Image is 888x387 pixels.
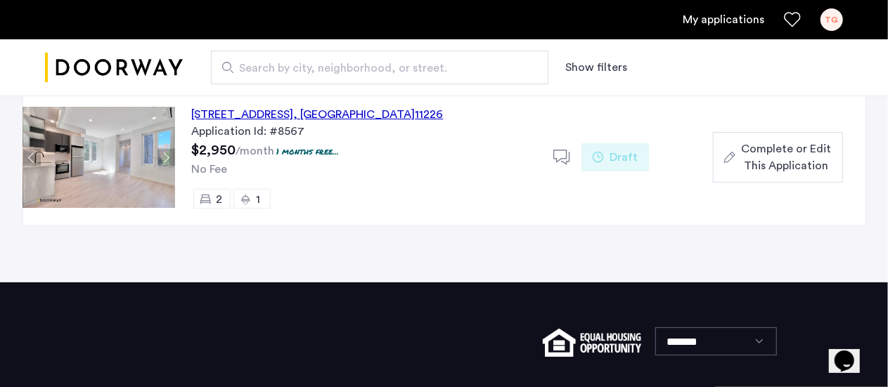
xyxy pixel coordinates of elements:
img: logo [45,41,183,94]
span: $2,950 [192,143,236,157]
span: Search by city, neighborhood, or street. [239,60,509,77]
span: 1 [257,194,261,205]
button: Show or hide filters [565,59,627,76]
sub: /month [236,145,275,157]
a: My application [683,11,764,28]
iframe: chat widget [829,331,874,373]
span: No Fee [192,164,228,175]
img: Apartment photo [23,107,175,208]
a: Cazamio logo [45,41,183,94]
span: 2 [217,194,223,205]
div: [STREET_ADDRESS] 11226 [192,106,444,123]
span: Draft [610,149,638,166]
button: button [713,132,842,183]
button: Next apartment [157,149,175,166]
div: TG [821,8,843,31]
a: Favorites [784,11,801,28]
img: equal-housing.png [543,329,641,357]
button: Previous apartment [23,149,41,166]
input: Apartment Search [211,51,548,84]
div: Application Id: #8567 [192,123,536,140]
span: Complete or Edit This Application [741,140,831,174]
span: , [GEOGRAPHIC_DATA] [294,109,416,120]
select: Language select [655,327,777,355]
p: 1 months free... [277,145,340,157]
